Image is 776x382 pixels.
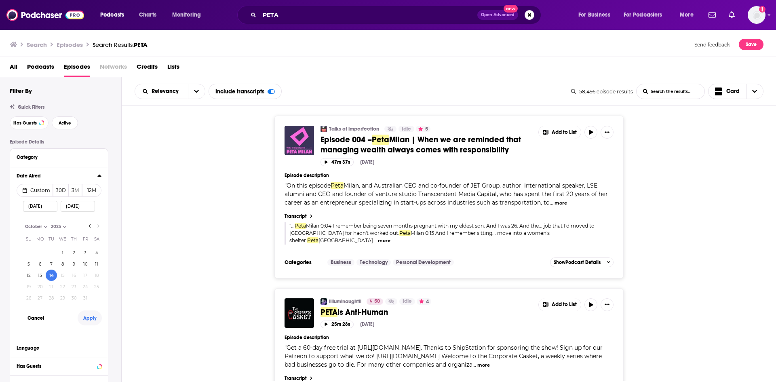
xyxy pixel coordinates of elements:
button: 25m 28s [321,321,354,328]
span: Peta [331,182,344,189]
th: Thursday [68,231,80,247]
h2: Choose List sort [135,84,205,99]
a: Transcript [285,376,614,381]
img: User Profile [748,6,765,24]
button: 5 [23,258,34,270]
span: For Business [578,9,610,21]
button: open menu [95,8,135,21]
span: [GEOGRAPHIC_DATA] [318,237,373,243]
span: Active [59,121,71,125]
button: Category [17,152,101,162]
button: 15 [57,270,68,281]
button: 29 [57,292,68,304]
h3: Search [27,41,47,49]
button: open menu [188,84,205,99]
span: " [285,182,608,206]
button: Language [17,342,101,352]
button: Choose View [708,84,764,99]
button: 6 [34,258,46,270]
button: more [378,237,390,244]
button: 19 [23,281,34,292]
a: Search Results:PETA [93,41,148,49]
a: Episodes [64,60,90,77]
div: Has Guests [17,363,95,369]
a: Technology [356,259,391,266]
button: Send feedback [692,39,732,50]
h4: Transcript [285,376,307,381]
span: Show Podcast Details [554,260,601,265]
button: Cancel [23,310,48,325]
button: 17 [80,270,91,281]
a: Episode 004 –PetaMilan | When we are reminded that managing wealth always comes with responsibility [321,135,533,155]
img: iilluminaughtii [321,298,327,305]
a: PETAis Anti-Human [321,307,533,317]
span: Has Guests [13,121,37,125]
button: 30D [53,184,69,197]
button: Go to next month [94,222,102,230]
button: 30 [68,292,80,304]
th: Friday [80,231,91,247]
button: Show profile menu [748,6,765,24]
button: 47m 37s [321,158,354,166]
button: open menu [135,89,188,94]
span: Logged in as WesBurdett [748,6,765,24]
a: iilluminaughtii [329,298,361,305]
span: Monitoring [172,9,201,21]
a: Show notifications dropdown [725,8,738,22]
span: New [504,5,518,13]
svg: Add a profile image [759,6,765,13]
span: Peta [372,135,389,145]
a: Business [327,259,354,266]
button: 25 [91,281,102,292]
button: Apply [78,310,102,325]
a: Transcript [285,213,614,219]
span: Milan, and Australian CEO and co-founder of JET Group, author, international speaker, LSE alumni ... [285,182,608,206]
img: Podchaser - Follow, Share and Rate Podcasts [6,7,84,23]
button: open menu [167,8,211,21]
a: Show notifications dropdown [705,8,719,22]
div: 58,496 episode results [571,89,633,95]
a: Talks of imperfection [329,126,379,132]
span: Idle [403,298,412,306]
img: Episode 004 – Peta Milan | When we are reminded that managing wealth always comes with responsibi... [285,126,314,155]
span: PETA [321,307,337,317]
button: 27 [34,292,46,304]
button: 21 [46,281,57,292]
span: Card [726,89,740,94]
span: PETA [134,41,148,49]
button: 14 [46,270,57,281]
button: 7 [46,258,57,270]
input: Start Date [23,201,57,212]
button: 3M [69,184,82,197]
span: Lists [167,60,179,77]
button: Show More Button [601,298,614,311]
span: Podcasts [100,9,124,21]
span: For Podcasters [624,9,662,21]
span: Networks [100,60,127,77]
span: Peta [399,230,411,236]
div: Date Aired [17,173,92,179]
span: Quick Filters [18,104,44,110]
button: 11 [91,258,102,270]
span: " [289,223,595,244]
span: Credits [137,60,158,77]
span: Episode 004 – [321,135,372,145]
button: 24 [80,281,91,292]
a: All [10,60,17,77]
span: Podcasts [27,60,54,77]
button: 10 [80,258,91,270]
button: Has Guests [10,116,48,129]
span: Peta [295,223,306,229]
button: 1 [57,247,68,258]
span: Peta [307,237,318,243]
img: Talks of imperfection [321,126,327,132]
div: Language [17,345,96,351]
th: Sunday [23,231,34,247]
button: Go to previous month [86,222,94,230]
